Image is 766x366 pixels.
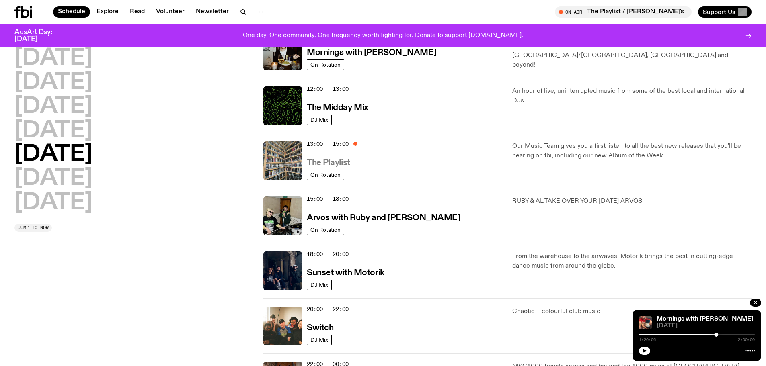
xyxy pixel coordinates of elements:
img: Ruby wears a Collarbones t shirt and pretends to play the DJ decks, Al sings into a pringles can.... [263,196,302,235]
span: On Rotation [310,227,341,233]
p: RUBY & AL TAKE OVER YOUR [DATE] ARVOS! [512,196,752,206]
button: On AirThe Playlist / [PERSON_NAME]'s Last Playlist :'( w/ [PERSON_NAME], [PERSON_NAME], [PERSON_N... [555,6,692,18]
a: Read [125,6,150,18]
span: 13:00 - 15:00 [307,140,349,148]
a: Schedule [53,6,90,18]
button: [DATE] [14,168,92,190]
h3: Sunset with Motorik [307,269,384,277]
span: 15:00 - 18:00 [307,195,349,203]
span: DJ Mix [310,117,328,123]
p: One day. One community. One frequency worth fighting for. Donate to support [DOMAIN_NAME]. [243,32,523,39]
a: DJ Mix [307,115,332,125]
span: Support Us [703,8,735,16]
p: From the warehouse to the airwaves, Motorik brings the best in cutting-edge dance music from arou... [512,251,752,271]
a: Switch [307,322,333,332]
a: Mornings with [PERSON_NAME] [657,316,753,322]
span: [DATE] [657,323,755,329]
p: [PERSON_NAME] gets you in the [DATE] spirit with inane holidays, sport, pop culture and the best ... [512,31,752,70]
a: DJ Mix [307,335,332,345]
button: Jump to now [14,224,52,232]
img: A corner shot of the fbi music library [263,141,302,180]
span: Jump to now [18,225,49,230]
h3: Switch [307,324,333,332]
a: The Midday Mix [307,102,368,112]
a: Newsletter [191,6,234,18]
a: On Rotation [307,225,344,235]
span: DJ Mix [310,282,328,288]
a: DJ Mix [307,280,332,290]
p: An hour of live, uninterrupted music from some of the best local and international DJs. [512,86,752,106]
button: [DATE] [14,47,92,70]
a: Volunteer [151,6,189,18]
h3: AusArt Day: [DATE] [14,29,66,43]
p: Chaotic + colourful club music [512,307,752,316]
span: 1:20:06 [639,338,656,342]
span: On Rotation [310,172,341,178]
button: [DATE] [14,120,92,142]
a: The Playlist [307,157,350,167]
span: DJ Mix [310,337,328,343]
button: [DATE] [14,192,92,214]
p: Our Music Team gives you a first listen to all the best new releases that you'll be hearing on fb... [512,141,752,161]
img: A warm film photo of the switch team sitting close together. from left to right: Cedar, Lau, Sand... [263,307,302,345]
a: Explore [92,6,123,18]
button: Support Us [698,6,752,18]
h3: The Playlist [307,159,350,167]
span: 20:00 - 22:00 [307,305,349,313]
img: Sam blankly stares at the camera, brightly lit by a camera flash wearing a hat collared shirt and... [263,31,302,70]
button: [DATE] [14,96,92,118]
a: On Rotation [307,59,344,70]
h3: Mornings with [PERSON_NAME] [307,49,436,57]
h3: Arvos with Ruby and [PERSON_NAME] [307,214,460,222]
span: 12:00 - 13:00 [307,85,349,93]
span: 18:00 - 20:00 [307,250,349,258]
h3: The Midday Mix [307,104,368,112]
button: [DATE] [14,143,92,166]
span: On Rotation [310,61,341,67]
button: [DATE] [14,72,92,94]
a: Sunset with Motorik [307,267,384,277]
a: Mornings with [PERSON_NAME] [307,47,436,57]
span: 2:00:00 [738,338,755,342]
a: Arvos with Ruby and [PERSON_NAME] [307,212,460,222]
a: On Rotation [307,170,344,180]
